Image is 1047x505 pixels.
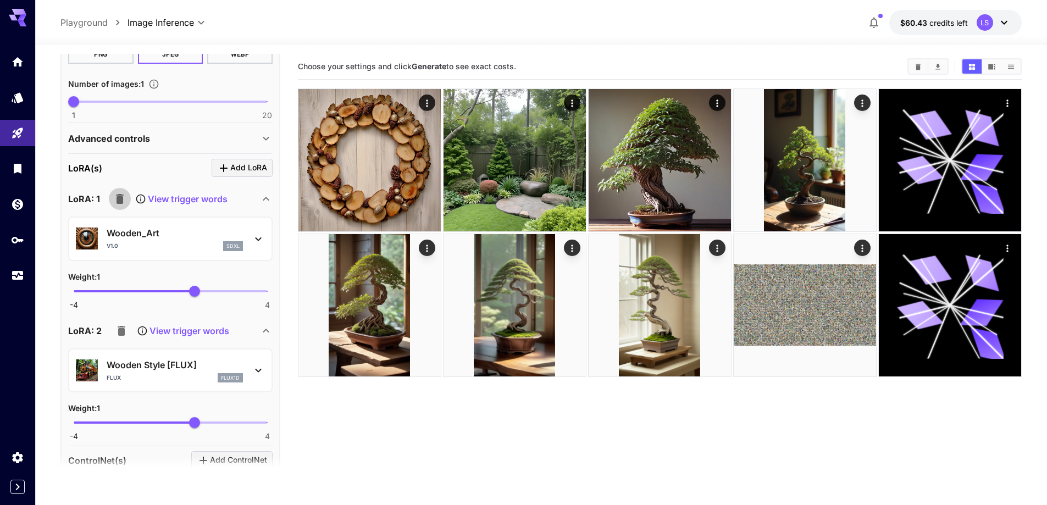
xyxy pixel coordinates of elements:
[11,233,24,247] div: API Keys
[68,79,144,88] span: Number of images : 1
[854,240,871,256] div: Actions
[734,234,876,376] img: 9k=
[68,162,102,175] p: LoRA(s)
[11,126,24,140] div: Playground
[68,186,273,212] div: LoRA: 1View trigger words
[999,240,1016,256] div: Actions
[298,62,516,71] span: Choose your settings and click to see exact costs.
[68,45,134,64] button: PNG
[298,234,441,376] img: 9k=
[444,89,586,231] img: 2Q==
[11,52,24,65] div: Home
[11,87,24,101] div: Models
[564,240,580,256] div: Actions
[70,299,78,310] span: -4
[191,451,273,469] button: Click to add ControlNet
[76,222,265,256] div: Wooden_Artv1.0sdxl
[929,18,968,27] span: credits left
[907,58,949,75] div: Clear AllDownload All
[709,240,725,256] div: Actions
[734,89,876,231] img: Z
[419,95,435,111] div: Actions
[230,161,267,175] span: Add LoRA
[564,95,580,111] div: Actions
[221,374,240,382] p: flux1d
[149,324,229,337] p: View trigger words
[908,59,928,74] button: Clear All
[68,318,273,344] div: LoRA: 2View trigger words
[76,354,265,387] div: Wooden Style [FLUX]FLUXflux1d
[999,95,1016,111] div: Actions
[68,324,102,337] p: LoRA: 2
[212,159,273,177] button: Click to add LoRA
[60,16,128,29] nav: breadcrumb
[60,16,108,29] a: Playground
[419,240,435,256] div: Actions
[962,59,982,74] button: Show media in grid view
[68,272,100,281] span: Weight : 1
[148,192,228,206] p: View trigger words
[144,79,164,90] button: Specify how many images to generate in a single request. Each image generation will be charged se...
[107,374,121,382] p: FLUX
[298,89,441,231] img: Z
[210,453,267,467] span: Add ControlNet
[138,45,203,64] button: JPEG
[265,431,270,442] span: 4
[928,59,948,74] button: Download All
[68,132,150,145] p: Advanced controls
[412,62,446,71] b: Generate
[262,110,272,121] span: 20
[107,242,118,250] p: v1.0
[137,324,229,337] button: View trigger words
[709,95,725,111] div: Actions
[977,14,993,31] div: LS
[1001,59,1021,74] button: Show media in list view
[982,59,1001,74] button: Show media in video view
[589,89,731,231] img: 9k=
[72,110,75,121] span: 1
[10,480,25,494] button: Expand sidebar
[11,269,24,282] div: Usage
[889,10,1022,35] button: $60.42923LS
[68,192,100,206] p: LoRA: 1
[207,45,273,64] button: WEBP
[68,125,273,152] div: Advanced controls
[444,234,586,376] img: 2Q==
[70,431,78,442] span: -4
[226,242,240,250] p: sdxl
[11,197,24,211] div: Wallet
[107,226,243,240] p: Wooden_Art
[11,162,24,175] div: Library
[128,16,194,29] span: Image Inference
[135,192,228,206] button: View trigger words
[68,403,100,413] span: Weight : 1
[68,454,126,467] p: ControlNet(s)
[900,18,929,27] span: $60.43
[961,58,1022,75] div: Show media in grid viewShow media in video viewShow media in list view
[589,234,731,376] img: 9k=
[900,17,968,29] div: $60.42923
[107,358,243,371] p: Wooden Style [FLUX]
[854,95,871,111] div: Actions
[11,451,24,464] div: Settings
[265,299,270,310] span: 4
